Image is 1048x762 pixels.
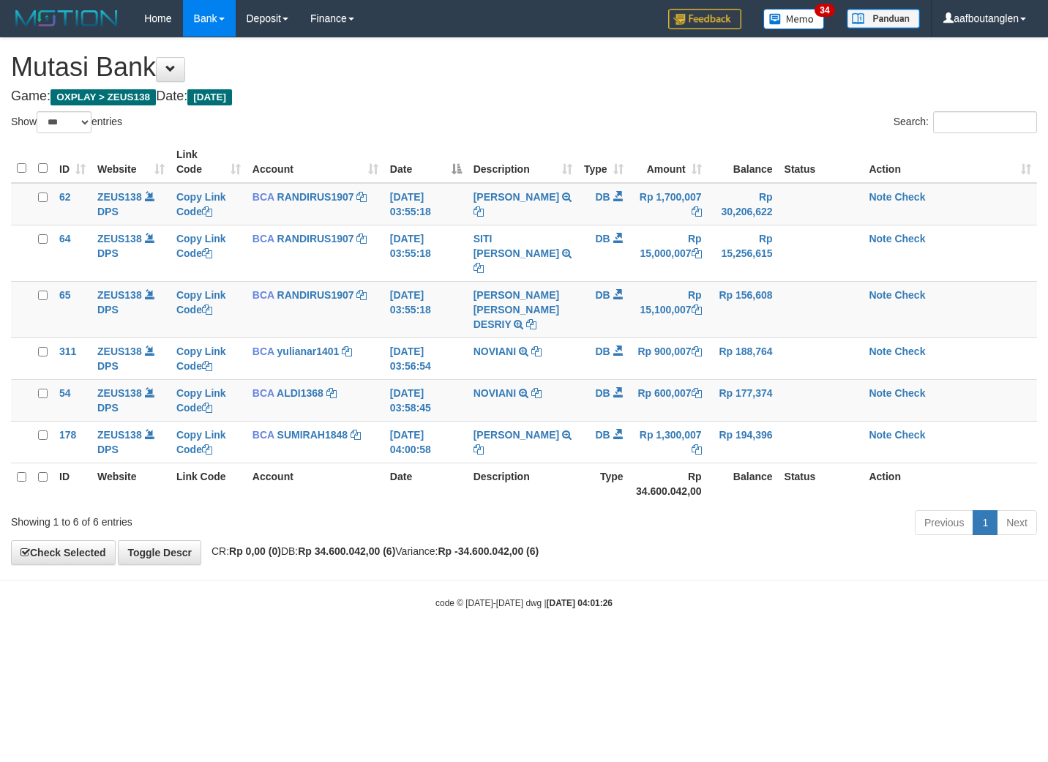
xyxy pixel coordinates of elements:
th: Action [863,463,1037,504]
a: [PERSON_NAME] [PERSON_NAME] DESRIY [474,289,559,330]
span: DB [596,387,610,399]
select: Showentries [37,111,91,133]
td: Rp 156,608 [708,281,779,337]
td: DPS [91,421,171,463]
td: Rp 30,206,622 [708,183,779,225]
span: 65 [59,289,71,301]
td: [DATE] 03:56:54 [384,337,468,379]
span: DB [596,289,610,301]
a: Copy Rp 15,100,007 to clipboard [692,304,702,315]
th: Action: activate to sort column ascending [863,141,1037,183]
th: Status [779,141,864,183]
span: CR: DB: Variance: [204,545,539,557]
strong: Rp 34.600.042,00 (6) [298,545,395,557]
a: Next [997,510,1037,535]
strong: Rp -34.600.042,00 (6) [438,545,539,557]
a: Check [894,233,925,244]
a: Check Selected [11,540,116,565]
span: 178 [59,429,76,441]
th: Link Code: activate to sort column ascending [171,141,247,183]
a: Copy RANDIRUS1907 to clipboard [356,289,367,301]
a: SUMIRAH1848 [277,429,348,441]
td: DPS [91,281,171,337]
h1: Mutasi Bank [11,53,1037,82]
a: Copy yulianar1401 to clipboard [342,345,352,357]
img: panduan.png [847,9,920,29]
th: Description [468,463,578,504]
a: Copy Rp 15,000,007 to clipboard [692,247,702,259]
a: [PERSON_NAME] [474,429,559,441]
a: Check [894,289,925,301]
td: DPS [91,379,171,421]
span: BCA [252,345,274,357]
a: ZEUS138 [97,233,142,244]
img: MOTION_logo.png [11,7,122,29]
label: Show entries [11,111,122,133]
a: Copy Link Code [176,429,226,455]
td: [DATE] 03:55:18 [384,183,468,225]
a: Copy Link Code [176,345,226,372]
a: Copy Link Code [176,233,226,259]
span: BCA [252,289,274,301]
h4: Game: Date: [11,89,1037,104]
span: 311 [59,345,76,357]
a: ZEUS138 [97,387,142,399]
a: SITI [PERSON_NAME] [474,233,559,259]
a: Check [894,191,925,203]
a: 1 [973,510,998,535]
a: Copy Link Code [176,289,226,315]
a: Previous [915,510,973,535]
th: Account: activate to sort column ascending [247,141,384,183]
span: [DATE] [187,89,232,105]
th: Account [247,463,384,504]
th: Type: activate to sort column ascending [578,141,629,183]
a: yulianar1401 [277,345,340,357]
a: Copy RANDIRUS1907 to clipboard [356,191,367,203]
a: Copy LITA AMELIA DESRIY to clipboard [526,318,536,330]
span: BCA [252,429,274,441]
td: DPS [91,183,171,225]
a: RANDIRUS1907 [277,191,354,203]
td: Rp 1,300,007 [629,421,708,463]
label: Search: [894,111,1037,133]
a: Copy Rp 600,007 to clipboard [692,387,702,399]
td: [DATE] 03:55:18 [384,281,468,337]
a: Copy SHANTI WASTUTI to clipboard [474,444,484,455]
span: 34 [815,4,834,17]
th: Date: activate to sort column descending [384,141,468,183]
a: Copy Rp 1,300,007 to clipboard [692,444,702,455]
a: NOVIANI [474,387,516,399]
th: Website: activate to sort column ascending [91,141,171,183]
td: Rp 15,000,007 [629,225,708,281]
span: DB [596,429,610,441]
a: RANDIRUS1907 [277,233,354,244]
span: DB [596,345,610,357]
span: 62 [59,191,71,203]
a: Copy Rp 900,007 to clipboard [692,345,702,357]
a: ZEUS138 [97,289,142,301]
td: Rp 177,374 [708,379,779,421]
th: Amount: activate to sort column ascending [629,141,708,183]
th: Link Code [171,463,247,504]
a: Copy SHANTI WASTUTI to clipboard [474,206,484,217]
strong: Rp 0,00 (0) [229,545,281,557]
span: BCA [252,191,274,203]
a: Note [869,191,891,203]
td: DPS [91,337,171,379]
td: DPS [91,225,171,281]
td: [DATE] 03:58:45 [384,379,468,421]
a: ZEUS138 [97,191,142,203]
th: Type [578,463,629,504]
th: Website [91,463,171,504]
a: Note [869,233,891,244]
input: Search: [933,111,1037,133]
span: DB [596,233,610,244]
td: [DATE] 04:00:58 [384,421,468,463]
td: Rp 15,256,615 [708,225,779,281]
td: Rp 900,007 [629,337,708,379]
span: BCA [252,387,274,399]
a: Copy SITI NURLITA SAPIT to clipboard [474,262,484,274]
th: Description: activate to sort column ascending [468,141,578,183]
a: Check [894,387,925,399]
strong: [DATE] 04:01:26 [547,598,613,608]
